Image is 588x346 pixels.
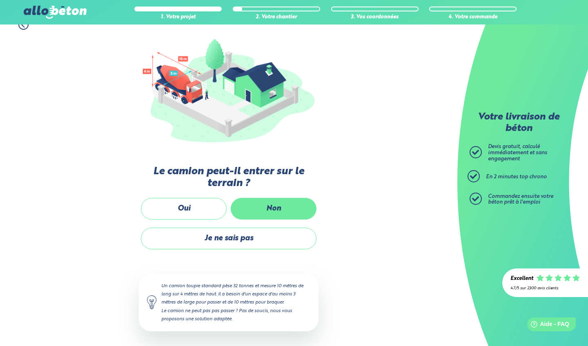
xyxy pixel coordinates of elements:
span: Commandez ensuite votre béton prêt à l'emploi [488,194,553,205]
iframe: Help widget launcher [515,314,579,337]
label: Je ne sais pas [141,228,316,249]
label: Non [231,198,316,220]
div: 1. Votre projet [134,14,222,20]
div: 4. Votre commande [429,14,517,20]
div: 3. Vos coordonnées [331,14,419,20]
div: 2. Votre chantier [233,14,320,20]
span: Devis gratuit, calculé immédiatement et sans engagement [488,144,547,161]
p: Votre livraison de béton [472,112,566,134]
span: En 2 minutes top chrono [486,174,547,180]
div: Un camion toupie standard pèse 32 tonnes et mesure 10 mètres de long sur 4 mètres de haut. Il a b... [139,274,318,331]
label: Oui [141,198,227,220]
label: Le camion peut-il entrer sur le terrain ? [139,166,318,190]
img: allobéton [24,6,87,19]
div: 4.7/5 sur 2300 avis clients [510,286,580,291]
div: Excellent [510,276,533,282]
